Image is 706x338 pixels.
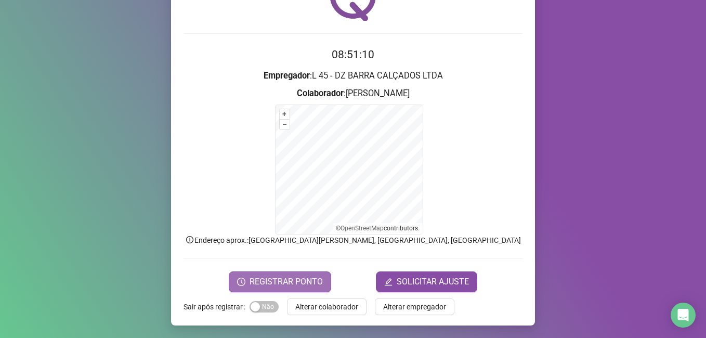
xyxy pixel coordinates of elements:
[184,235,522,246] p: Endereço aprox. : [GEOGRAPHIC_DATA][PERSON_NAME], [GEOGRAPHIC_DATA], [GEOGRAPHIC_DATA]
[341,225,384,232] a: OpenStreetMap
[671,303,696,328] div: Open Intercom Messenger
[264,71,310,81] strong: Empregador
[287,298,367,315] button: Alterar colaborador
[184,69,522,83] h3: : L 45 - DZ BARRA CALÇADOS LTDA
[383,301,446,313] span: Alterar empregador
[375,298,454,315] button: Alterar empregador
[397,276,469,288] span: SOLICITAR AJUSTE
[280,109,290,119] button: +
[384,278,393,286] span: edit
[237,278,245,286] span: clock-circle
[295,301,358,313] span: Alterar colaborador
[332,48,374,61] time: 08:51:10
[297,88,344,98] strong: Colaborador
[184,87,522,100] h3: : [PERSON_NAME]
[250,276,323,288] span: REGISTRAR PONTO
[376,271,477,292] button: editSOLICITAR AJUSTE
[185,235,194,244] span: info-circle
[229,271,331,292] button: REGISTRAR PONTO
[336,225,420,232] li: © contributors.
[280,120,290,129] button: –
[184,298,250,315] label: Sair após registrar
